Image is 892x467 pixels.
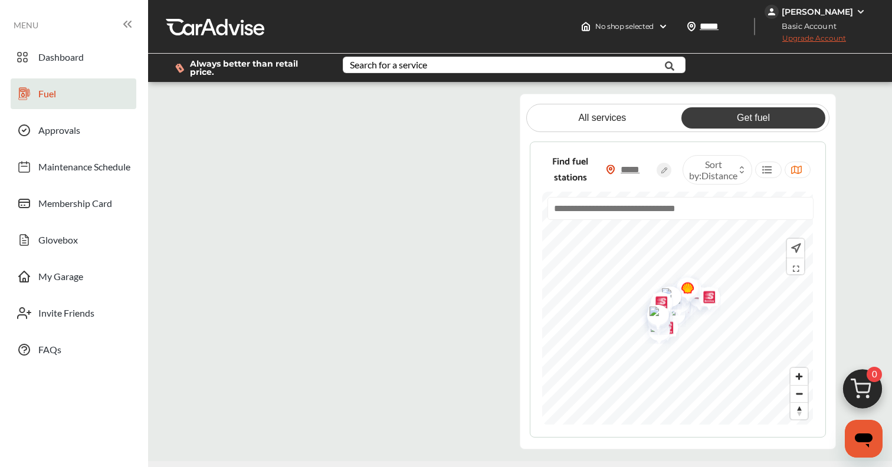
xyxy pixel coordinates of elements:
img: dollor_label_vector.a70140d1.svg [175,63,184,73]
div: Map marker [671,272,700,309]
div: Map marker [642,285,671,323]
a: Invite Friends [11,298,136,328]
span: Find fuel stations [545,154,597,186]
img: sheetz.png [680,280,711,317]
span: FAQs [38,344,61,359]
a: Get fuel [681,107,826,129]
button: Zoom out [791,385,808,402]
div: Map marker [660,290,690,327]
div: Map marker [644,285,673,322]
a: Dashboard [11,42,136,73]
iframe: Button to launch messaging window [845,420,883,458]
div: Map marker [669,271,698,308]
div: Map marker [681,281,710,318]
img: sheetz.png [639,296,670,333]
div: Map marker [690,280,719,317]
a: Maintenance Schedule [11,152,136,182]
div: Map marker [639,301,668,338]
div: Map marker [668,271,697,308]
div: Map marker [638,298,668,328]
a: Membership Card [11,188,136,219]
div: Map marker [660,286,689,315]
img: jVpblrzwTbfkPYzPPzSLxeg0AAAAASUVORK5CYII= [765,5,779,19]
img: speedway.png [648,311,679,348]
span: Upgrade Account [765,34,846,48]
div: Search for a service [350,60,427,70]
div: Map marker [638,300,668,337]
a: Approvals [11,115,136,146]
span: Invite Friends [38,307,94,323]
a: FAQs [11,334,136,365]
img: cart_icon.3d0951e8.svg [834,364,891,420]
img: exxon.png [669,271,700,308]
a: My Garage [11,261,136,292]
img: location_vector.a44bc228.svg [687,22,696,31]
button: Reset bearing to north [791,402,808,419]
div: [PERSON_NAME] [782,6,853,17]
button: Zoom in [791,368,808,385]
a: All services [530,107,675,129]
div: Map marker [640,292,669,330]
img: circlek.png [655,298,686,327]
img: speedway.png [663,290,694,327]
span: Membership Card [38,198,112,213]
div: Map marker [646,287,675,317]
img: shell.png [639,301,670,338]
span: Zoom out [791,386,808,402]
img: header-down-arrow.9dd2ce7d.svg [658,22,668,31]
canvas: Map [542,192,814,425]
div: Map marker [680,280,709,317]
span: Approvals [38,124,80,140]
img: speedway.png [690,280,721,317]
img: shell.png [668,271,699,308]
div: Map marker [651,280,680,310]
img: samsclub.png [638,300,670,337]
a: Fuel [11,78,136,109]
span: Basic Account [766,20,845,32]
img: speedway.png [642,298,673,336]
span: Always better than retail price. [190,60,324,76]
a: Glovebox [11,225,136,255]
span: 0 [867,367,882,382]
img: speedway.png [642,285,673,323]
img: exxon.png [641,298,672,336]
div: Map marker [660,288,689,325]
img: header-home-logo.8d720a4f.svg [581,22,591,31]
span: No shop selected [595,22,654,31]
div: Map marker [665,276,694,313]
span: Maintenance Schedule [38,161,130,176]
span: MENU [14,21,38,30]
span: Distance [701,170,737,181]
div: Map marker [668,274,697,311]
img: murphy.png [646,287,677,317]
img: speedway.png [644,285,675,322]
img: recenter.ce011a49.svg [789,242,801,255]
span: Dashboard [38,51,84,67]
span: Reset bearing to north [791,403,808,419]
img: speedway.png [671,272,702,309]
img: WGsFRI8htEPBVLJbROoPRyZpYNWhNONpIPPETTm6eUC0GeLEiAAAAAElFTkSuQmCC [856,7,865,17]
img: sheetz.png [660,290,691,327]
span: Sort by : [689,159,737,181]
img: shell.png [668,274,699,311]
img: walmart.png [660,288,691,325]
span: Glovebox [38,234,78,249]
span: My Garage [38,271,83,286]
span: Fuel [38,88,56,103]
img: universaladvantage.png [640,314,671,344]
img: universaladvantage.png [651,280,682,310]
img: location_vector_orange.38f05af8.svg [606,165,615,175]
div: Map marker [640,314,669,344]
img: walmart.png [640,292,671,330]
div: Map marker [663,290,693,327]
img: fuelstation.png [638,298,670,328]
img: royalfarms.png [665,276,696,313]
div: Map marker [639,296,668,333]
div: Map marker [655,298,684,327]
img: wawa.png [681,281,712,318]
img: header-divider.bc55588e.svg [754,18,755,35]
div: Map marker [648,311,677,348]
